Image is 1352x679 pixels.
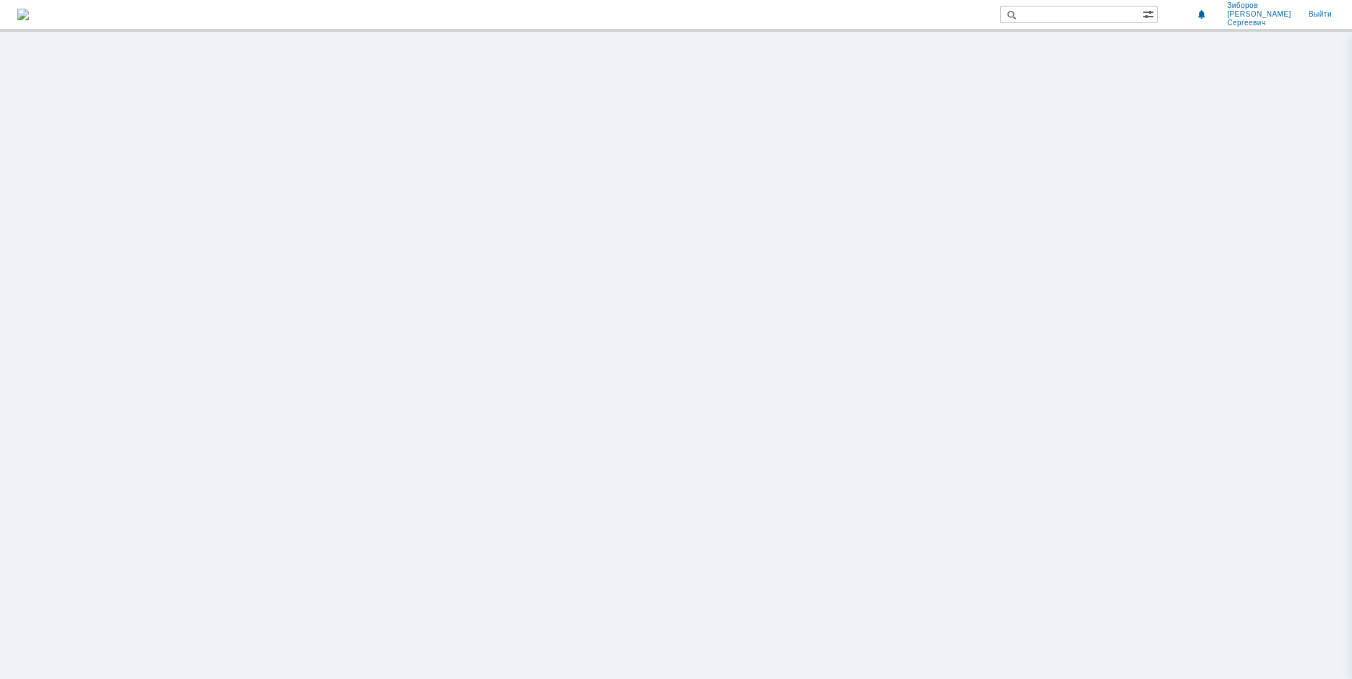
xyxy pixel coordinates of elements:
[1143,7,1157,20] span: Расширенный поиск
[1227,10,1291,19] span: [PERSON_NAME]
[17,9,29,20] a: Перейти на домашнюю страницу
[1227,19,1291,27] span: Сергеевич
[17,9,29,20] img: logo
[1227,1,1291,10] span: Зиборов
